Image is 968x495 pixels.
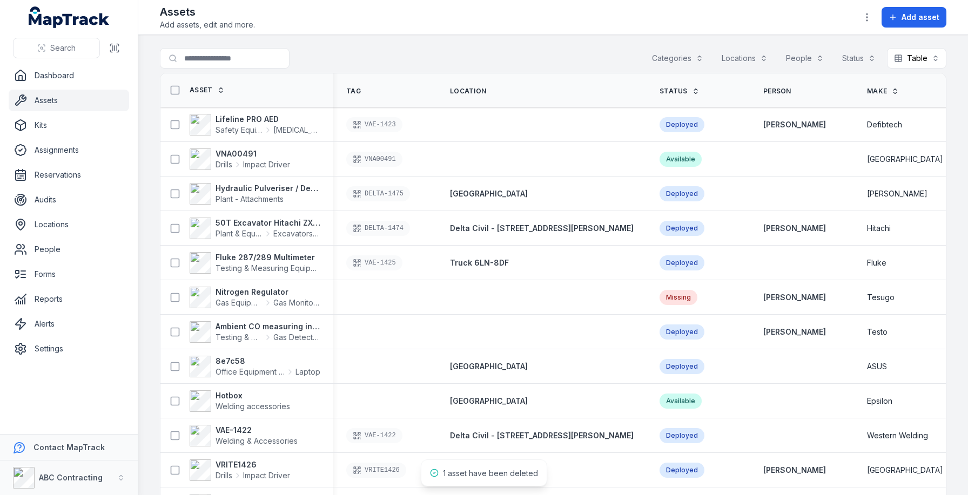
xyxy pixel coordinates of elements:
span: Add assets, edit and more. [160,19,255,30]
div: Deployed [660,117,704,132]
span: Tesugo [867,292,895,303]
a: Assets [9,90,129,111]
span: [GEOGRAPHIC_DATA] [450,396,528,405]
a: [GEOGRAPHIC_DATA] [450,188,528,199]
span: Delta Civil - [STREET_ADDRESS][PERSON_NAME] [450,431,634,440]
button: Table [887,48,946,69]
a: Alerts [9,313,129,335]
button: People [779,48,831,69]
strong: VAE-1422 [216,425,298,436]
span: Welding & Accessories [216,436,298,445]
span: Location [450,87,486,96]
a: Nitrogen RegulatorGas EquipmentGas Monitors - Methane [190,287,320,308]
div: Available [660,394,702,409]
strong: 50T Excavator Hitachi ZX350 [216,218,320,228]
span: [GEOGRAPHIC_DATA] [450,189,528,198]
button: Add asset [882,7,946,28]
a: HotboxWelding accessories [190,390,290,412]
span: Testo [867,327,888,337]
strong: Hotbox [216,390,290,401]
a: [PERSON_NAME] [763,119,826,130]
div: Deployed [660,255,704,270]
button: Categories [645,48,710,69]
a: VRITE1426DrillsImpact Driver [190,459,290,481]
div: VAE-1422 [346,428,402,443]
span: Gas Detectors [273,332,320,343]
span: Western Welding [867,430,928,441]
span: [GEOGRAPHIC_DATA] [867,465,943,476]
a: Status [660,87,700,96]
a: Audits [9,189,129,211]
div: Deployed [660,428,704,443]
span: Defibtech [867,119,902,130]
div: VRITE1426 [346,463,406,478]
a: [PERSON_NAME] [763,327,826,337]
strong: 8e7c58 [216,356,320,367]
button: Locations [715,48,775,69]
a: Lifeline PRO AEDSafety Equipment[MEDICAL_DATA] [190,114,320,135]
span: Testing & Measuring Equipment [216,332,263,343]
span: 1 asset have been deleted [443,469,538,478]
a: Make [867,87,899,96]
a: [PERSON_NAME] [763,223,826,234]
button: Status [835,48,883,69]
div: Deployed [660,463,704,478]
a: VNA00491DrillsImpact Driver [190,148,290,170]
span: Testing & Measuring Equipment [216,263,328,273]
span: Plant & Equipment [216,228,263,239]
span: [PERSON_NAME] [867,188,927,199]
span: Hitachi [867,223,891,234]
strong: Hydraulic Pulveriser / Demolition Shear [216,183,320,194]
span: Person [763,87,791,96]
strong: VNA00491 [216,148,290,159]
span: Search [50,43,76,53]
div: Deployed [660,324,704,340]
span: Plant - Attachments [216,194,284,204]
a: [GEOGRAPHIC_DATA] [450,361,528,372]
a: Reports [9,288,129,310]
span: Office Equipment & IT [216,367,285,377]
span: Laptop [295,367,320,377]
a: Asset [190,86,225,94]
span: Asset [190,86,213,94]
a: Ambient CO measuring instrumentTesting & Measuring EquipmentGas Detectors [190,321,320,343]
span: [GEOGRAPHIC_DATA] [867,154,943,165]
div: VAE-1423 [346,117,402,132]
a: Kits [9,114,129,136]
strong: VRITE1426 [216,459,290,470]
a: 8e7c58Office Equipment & ITLaptop [190,356,320,377]
span: Delta Civil - [STREET_ADDRESS][PERSON_NAME] [450,223,634,233]
span: Impact Driver [243,470,290,481]
span: Status [660,87,688,96]
strong: Fluke 287/289 Multimeter [216,252,320,263]
a: MapTrack [29,6,110,28]
span: Epsilon [867,396,892,406]
a: People [9,239,129,260]
a: [PERSON_NAME] [763,292,826,303]
span: Impact Driver [243,159,290,170]
span: ASUS [867,361,887,372]
span: Gas Equipment [216,297,263,308]
div: Deployed [660,221,704,236]
strong: ABC Contracting [39,473,103,482]
a: Locations [9,214,129,235]
a: VAE-1422Welding & Accessories [190,425,298,446]
span: Add asset [902,12,939,23]
div: VAE-1425 [346,255,402,270]
strong: Contact MapTrack [33,443,105,452]
div: Deployed [660,359,704,374]
a: Truck 6LN-8DF [450,257,509,268]
div: Deployed [660,186,704,201]
strong: Nitrogen Regulator [216,287,320,297]
a: 50T Excavator Hitachi ZX350Plant & EquipmentExcavators & Plant [190,218,320,239]
a: [PERSON_NAME] [763,465,826,476]
div: DELTA-1474 [346,221,410,236]
div: DELTA-1475 [346,186,410,201]
a: Delta Civil - [STREET_ADDRESS][PERSON_NAME] [450,430,634,441]
span: Truck 6LN-8DF [450,258,509,267]
span: Tag [346,87,361,96]
a: [GEOGRAPHIC_DATA] [450,396,528,406]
